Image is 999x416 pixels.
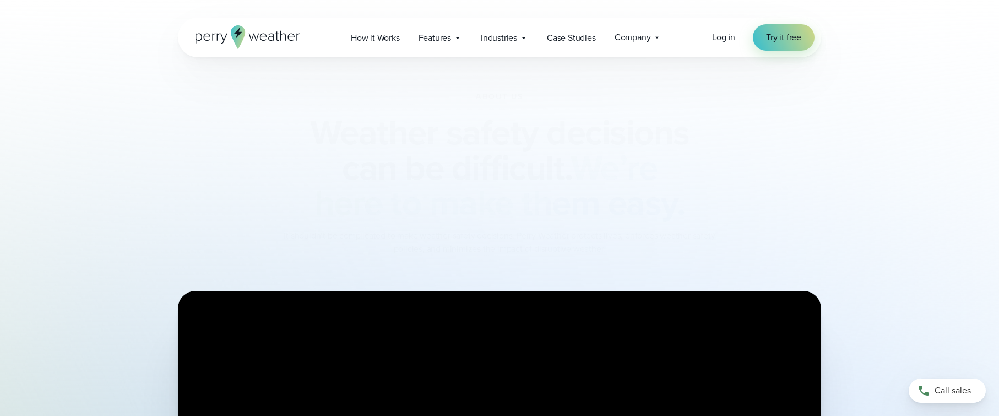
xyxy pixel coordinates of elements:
[547,31,596,45] span: Case Studies
[935,384,971,397] span: Call sales
[419,31,451,45] span: Features
[481,31,517,45] span: Industries
[909,379,986,403] a: Call sales
[615,31,651,44] span: Company
[712,31,735,44] a: Log in
[351,31,400,45] span: How it Works
[766,31,801,44] span: Try it free
[341,26,409,49] a: How it Works
[537,26,605,49] a: Case Studies
[753,24,815,51] a: Try it free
